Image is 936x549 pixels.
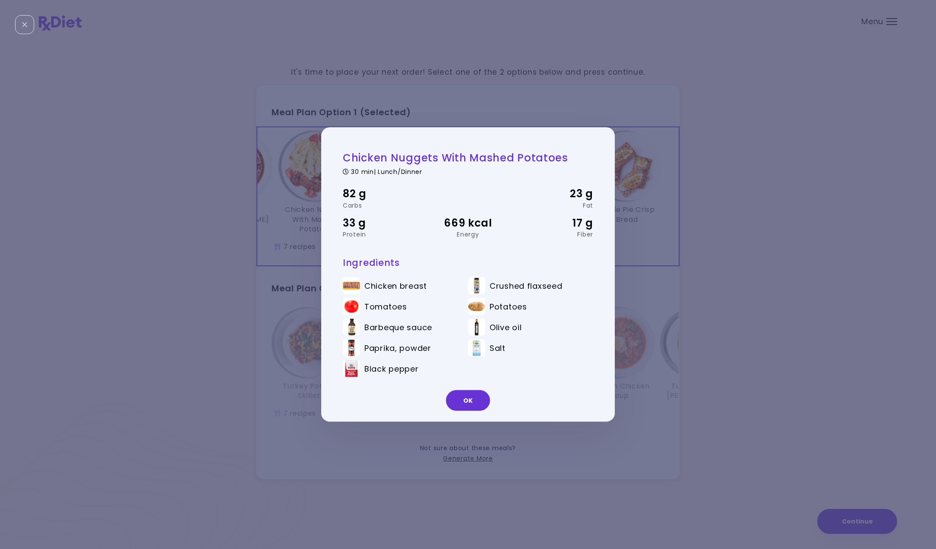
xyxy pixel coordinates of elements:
[426,215,509,231] div: 669 kcal
[364,302,407,311] span: Tomatoes
[343,257,593,268] h3: Ingredients
[343,167,593,175] div: 30 min | Lunch/Dinner
[343,202,426,208] div: Carbs
[446,390,490,411] button: OK
[490,281,563,290] span: Crushed flaxseed
[343,186,426,202] div: 82 g
[426,231,509,237] div: Energy
[343,215,426,231] div: 33 g
[343,151,593,164] h2: Chicken Nuggets With Mashed Potatoes
[510,202,593,208] div: Fat
[364,364,419,373] span: Black pepper
[490,322,522,332] span: Olive oil
[364,343,431,353] span: Paprika, powder
[510,215,593,231] div: 17 g
[510,186,593,202] div: 23 g
[364,281,427,290] span: Chicken breast
[15,15,34,34] div: Close
[364,322,432,332] span: Barbeque sauce
[510,231,593,237] div: Fiber
[490,302,527,311] span: Potatoes
[343,231,426,237] div: Protein
[490,343,506,353] span: Salt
